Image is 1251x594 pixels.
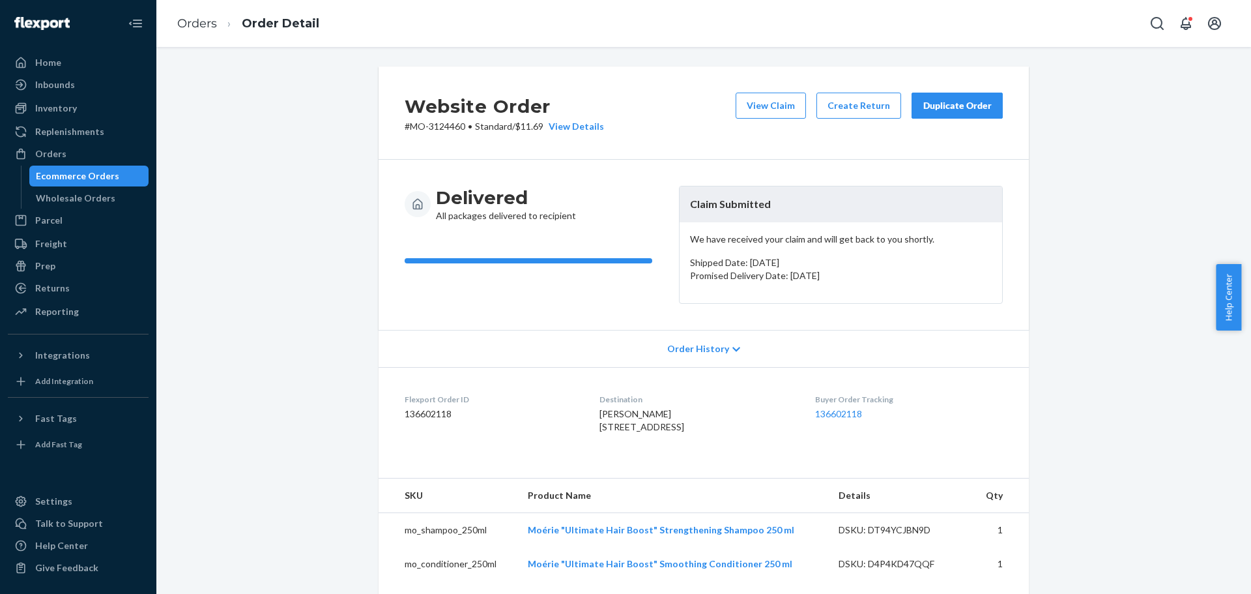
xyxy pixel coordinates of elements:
span: Order History [667,342,729,355]
div: Freight [35,237,67,250]
dd: 136602118 [405,408,579,421]
a: Moérie "Ultimate Hair Boost" Smoothing Conditioner 250 ml [528,558,792,569]
button: View Details [543,120,604,133]
dt: Destination [599,394,794,405]
a: Returns [8,278,149,299]
button: View Claim [736,93,806,119]
div: Help Center [35,539,88,552]
div: Ecommerce Orders [36,170,119,183]
div: Wholesale Orders [36,192,115,205]
button: Close Navigation [122,10,149,37]
a: Add Fast Tag [8,434,149,455]
a: 136602118 [815,408,862,419]
a: Inbounds [8,74,149,95]
td: 1 [971,512,1029,547]
th: Product Name [517,479,828,513]
div: Talk to Support [35,517,103,530]
p: Promised Delivery Date: [DATE] [690,269,992,282]
th: Qty [971,479,1029,513]
a: Ecommerce Orders [29,166,149,186]
button: Open account menu [1201,10,1228,37]
div: Inbounds [35,78,75,91]
div: Settings [35,495,72,508]
a: Replenishments [8,121,149,142]
div: Add Integration [35,376,93,387]
dt: Flexport Order ID [405,394,579,405]
a: Prep [8,256,149,276]
div: Home [35,56,61,69]
div: Duplicate Order [923,99,992,112]
div: Integrations [35,349,90,362]
button: Open notifications [1173,10,1199,37]
a: Talk to Support [8,513,149,534]
div: All packages delivered to recipient [436,186,576,222]
div: Reporting [35,305,79,318]
button: Fast Tags [8,408,149,429]
a: Orders [177,16,217,31]
div: Parcel [35,214,63,227]
a: Add Integration [8,371,149,392]
td: 1 [971,547,1029,581]
p: # MO-3124460 / $11.69 [405,120,604,133]
p: Shipped Date: [DATE] [690,256,992,269]
button: Give Feedback [8,557,149,578]
h3: Delivered [436,186,576,209]
h2: Website Order [405,93,604,120]
div: Fast Tags [35,412,77,425]
button: Integrations [8,345,149,366]
a: Moérie "Ultimate Hair Boost" Strengthening Shampoo 250 ml [528,524,794,535]
p: We have received your claim and will get back to you shortly. [690,233,992,246]
span: [PERSON_NAME] [STREET_ADDRESS] [599,408,684,432]
span: Standard [475,121,512,132]
a: Orders [8,143,149,164]
div: Returns [35,282,70,295]
ol: breadcrumbs [167,5,330,43]
th: SKU [379,479,517,513]
a: Settings [8,491,149,512]
a: Reporting [8,301,149,322]
img: Flexport logo [14,17,70,30]
span: • [468,121,472,132]
div: Inventory [35,102,77,115]
td: mo_shampoo_250ml [379,512,517,547]
div: Add Fast Tag [35,439,82,450]
th: Details [828,479,971,513]
button: Duplicate Order [912,93,1003,119]
div: Replenishments [35,125,104,138]
header: Claim Submitted [680,186,1002,222]
button: Create Return [816,93,901,119]
button: Help Center [1216,264,1241,331]
button: Open Search Box [1144,10,1170,37]
a: Parcel [8,210,149,231]
dt: Buyer Order Tracking [815,394,1003,405]
a: Order Detail [242,16,319,31]
a: Home [8,52,149,73]
a: Help Center [8,535,149,556]
a: Wholesale Orders [29,188,149,209]
td: mo_conditioner_250ml [379,547,517,581]
div: Orders [35,147,66,160]
div: Prep [35,260,55,273]
div: Give Feedback [35,561,98,574]
a: Inventory [8,98,149,119]
div: DSKU: DT94YCJBN9D [839,524,961,537]
div: DSKU: D4P4KD47QQF [839,557,961,571]
a: Freight [8,233,149,254]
